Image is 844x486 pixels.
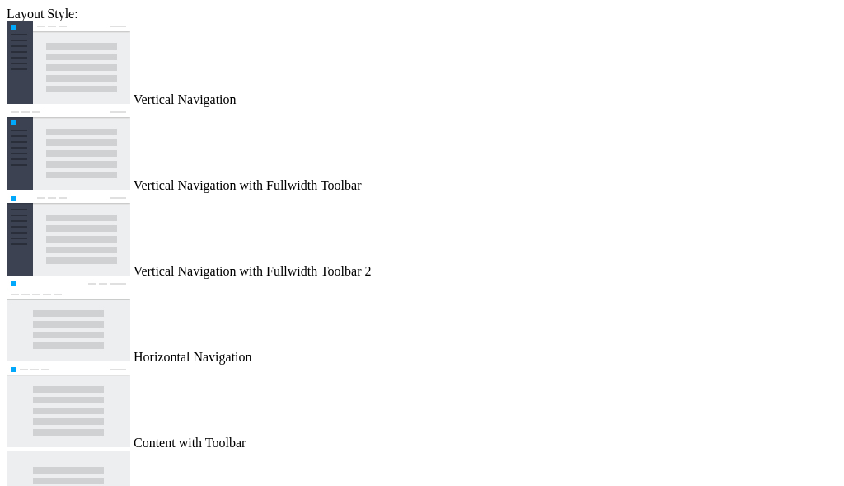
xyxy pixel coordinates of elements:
md-radio-button: Content with Toolbar [7,365,837,451]
img: vertical-nav-with-full-toolbar.jpg [7,107,130,190]
span: Vertical Navigation with Fullwidth Toolbar 2 [134,264,372,278]
span: Vertical Navigation [134,92,237,106]
span: Content with Toolbar [134,436,246,450]
md-radio-button: Horizontal Navigation [7,279,837,365]
img: vertical-nav-with-full-toolbar-2.jpg [7,193,130,276]
div: Layout Style: [7,7,837,21]
md-radio-button: Vertical Navigation [7,21,837,107]
img: horizontal-nav.jpg [7,279,130,361]
md-radio-button: Vertical Navigation with Fullwidth Toolbar 2 [7,193,837,279]
span: Horizontal Navigation [134,350,252,364]
md-radio-button: Vertical Navigation with Fullwidth Toolbar [7,107,837,193]
img: content-with-toolbar.jpg [7,365,130,447]
img: vertical-nav.jpg [7,21,130,104]
span: Vertical Navigation with Fullwidth Toolbar [134,178,362,192]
